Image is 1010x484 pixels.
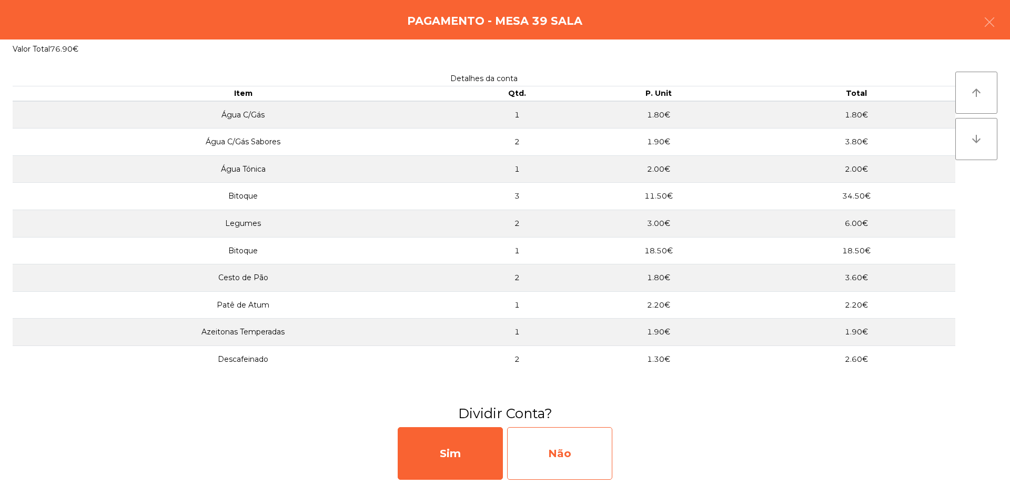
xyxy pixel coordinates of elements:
td: 3.60€ [757,264,955,292]
div: Sim [398,427,503,480]
td: 1.80€ [560,264,758,292]
td: 2.20€ [560,291,758,319]
th: P. Unit [560,86,758,101]
td: 1 [474,237,560,264]
td: 3.80€ [757,129,955,156]
div: Não [507,427,612,480]
td: 1.80€ [757,101,955,129]
td: Água C/Gás [13,101,474,129]
td: Legumes [13,210,474,238]
td: 1 [474,319,560,346]
td: 3.00€ [560,210,758,238]
i: arrow_upward [970,86,983,99]
span: Detalhes da conta [450,74,518,83]
td: Patê de Atum [13,291,474,319]
td: 18.50€ [757,237,955,264]
th: Item [13,86,474,101]
td: 2 [474,345,560,372]
td: 2.60€ [757,345,955,372]
td: 1.80€ [560,101,758,129]
td: 2 [474,210,560,238]
td: 1.90€ [560,129,758,156]
td: Bitoque [13,237,474,264]
td: 18.50€ [560,237,758,264]
td: 2.20€ [757,291,955,319]
td: 3 [474,183,560,210]
h3: Dividir Conta? [8,404,1002,423]
td: Azeitonas Temperadas [13,319,474,346]
td: 1 [474,101,560,129]
td: Água C/Gás Sabores [13,129,474,156]
td: Água Tónica [13,155,474,183]
span: 76.90€ [50,44,78,54]
td: Cesto de Pão [13,264,474,292]
td: Bitoque [13,183,474,210]
td: 2.00€ [560,155,758,183]
td: 34.50€ [757,183,955,210]
td: 11.50€ [560,183,758,210]
th: Total [757,86,955,101]
h4: Pagamento - Mesa 39 Sala [407,13,582,29]
td: 2 [474,264,560,292]
td: 1 [474,291,560,319]
td: 1.90€ [560,319,758,346]
td: 1 [474,155,560,183]
td: Descafeinado [13,345,474,372]
button: arrow_downward [955,118,997,160]
span: Valor Total [13,44,50,54]
td: 1.90€ [757,319,955,346]
td: 6.00€ [757,210,955,238]
i: arrow_downward [970,133,983,145]
td: 1.30€ [560,345,758,372]
td: 2.00€ [757,155,955,183]
th: Qtd. [474,86,560,101]
td: 2 [474,129,560,156]
button: arrow_upward [955,72,997,114]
